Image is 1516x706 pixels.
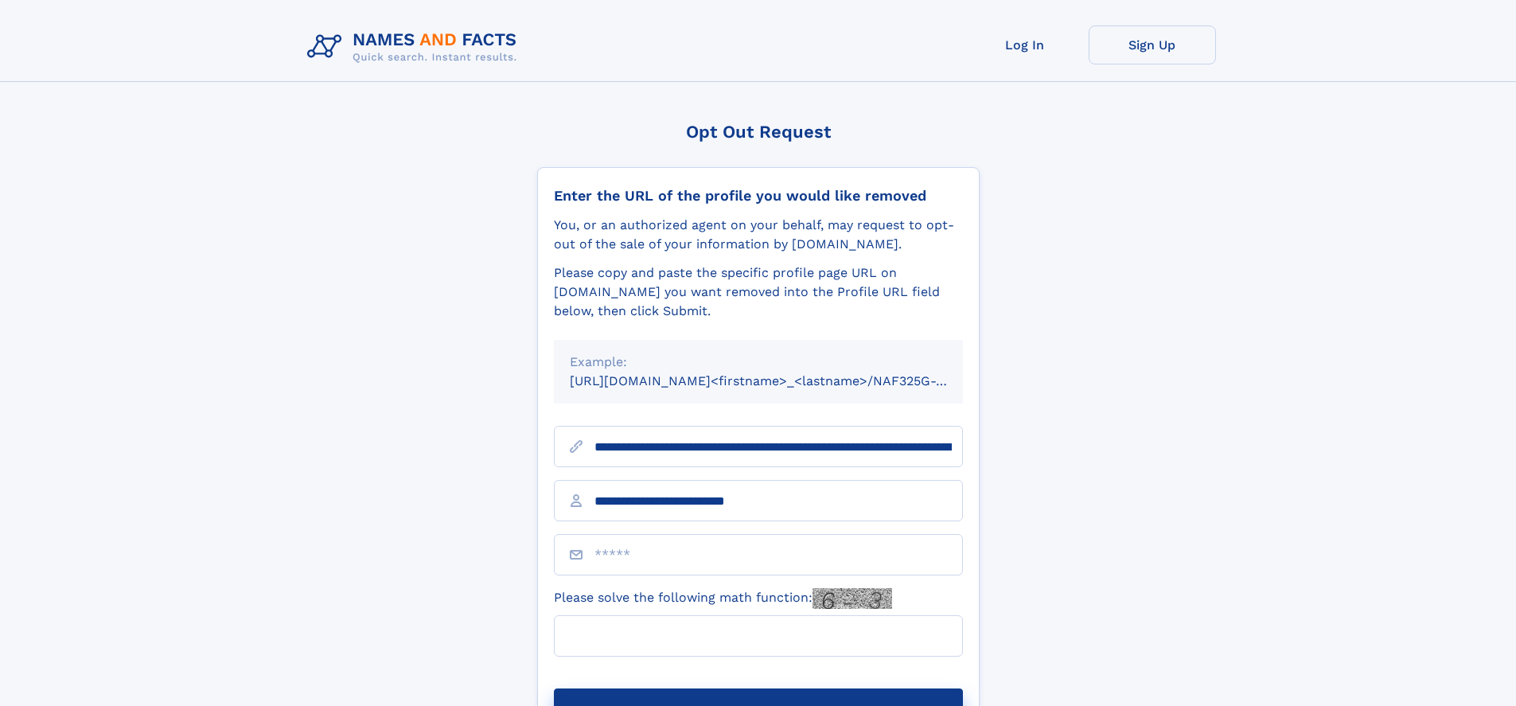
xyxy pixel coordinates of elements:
[554,216,963,254] div: You, or an authorized agent on your behalf, may request to opt-out of the sale of your informatio...
[1089,25,1216,64] a: Sign Up
[554,588,892,609] label: Please solve the following math function:
[554,263,963,321] div: Please copy and paste the specific profile page URL on [DOMAIN_NAME] you want removed into the Pr...
[554,187,963,205] div: Enter the URL of the profile you would like removed
[570,353,947,372] div: Example:
[961,25,1089,64] a: Log In
[537,122,980,142] div: Opt Out Request
[301,25,530,68] img: Logo Names and Facts
[570,373,993,388] small: [URL][DOMAIN_NAME]<firstname>_<lastname>/NAF325G-xxxxxxxx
